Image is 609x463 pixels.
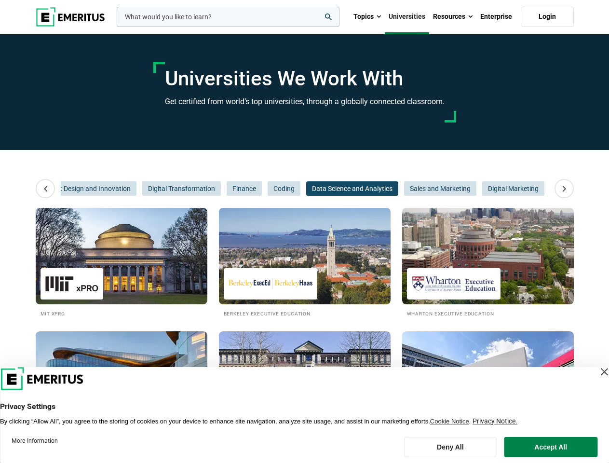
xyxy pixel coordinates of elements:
[36,208,207,304] img: Universities We Work With
[402,331,574,428] img: Universities We Work With
[482,181,544,196] button: Digital Marketing
[521,7,574,27] a: Login
[402,331,574,441] a: Universities We Work With Imperial Executive Education Imperial Executive Education
[165,95,445,108] h3: Get certified from world’s top universities, through a globally connected classroom.
[407,309,569,317] h2: Wharton Executive Education
[412,273,496,295] img: Wharton Executive Education
[219,208,391,317] a: Universities We Work With Berkeley Executive Education Berkeley Executive Education
[36,331,207,441] a: Universities We Work With Kellogg Executive Education Kellogg Executive Education
[45,273,98,295] img: MIT xPRO
[402,208,574,304] img: Universities We Work With
[219,208,391,304] img: Universities We Work With
[32,181,136,196] button: Product Design and Innovation
[404,181,476,196] button: Sales and Marketing
[165,67,445,91] h1: Universities We Work With
[219,331,391,441] a: Universities We Work With Cambridge Judge Business School Executive Education Cambridge Judge Bus...
[227,181,262,196] button: Finance
[142,181,221,196] button: Digital Transformation
[219,331,391,428] img: Universities We Work With
[41,309,203,317] h2: MIT xPRO
[36,331,207,428] img: Universities We Work With
[224,309,386,317] h2: Berkeley Executive Education
[402,208,574,317] a: Universities We Work With Wharton Executive Education Wharton Executive Education
[117,7,339,27] input: woocommerce-product-search-field-0
[229,273,312,295] img: Berkeley Executive Education
[36,208,207,317] a: Universities We Work With MIT xPRO MIT xPRO
[268,181,300,196] button: Coding
[306,181,398,196] button: Data Science and Analytics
